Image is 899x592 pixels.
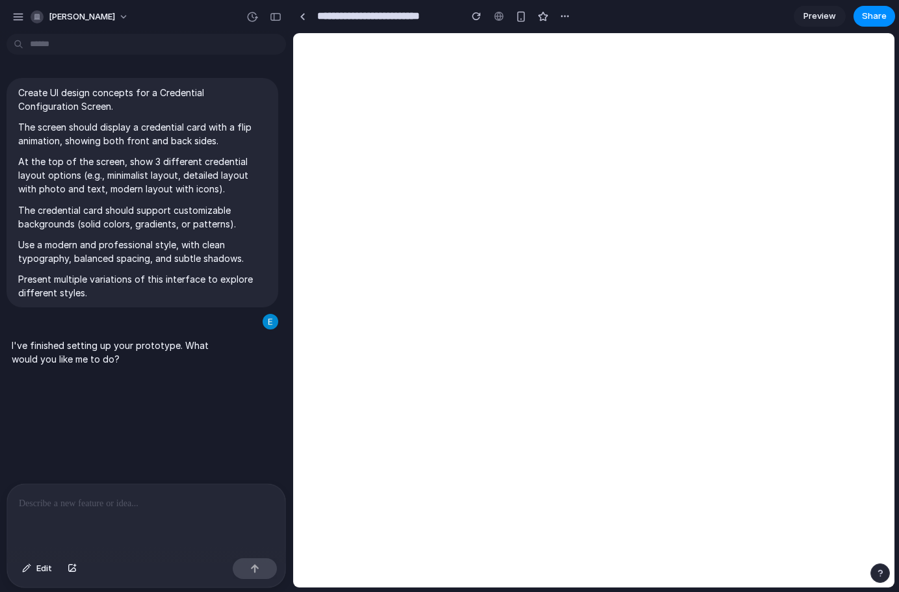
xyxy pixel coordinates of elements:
[18,203,267,231] p: The credential card should support customizable backgrounds (solid colors, gradients, or patterns).
[49,10,115,23] span: [PERSON_NAME]
[853,6,895,27] button: Share
[18,86,267,113] p: Create UI design concepts for a Credential Configuration Screen.
[18,238,267,265] p: Use a modern and professional style, with clean typography, balanced spacing, and subtle shadows.
[18,272,267,300] p: Present multiple variations of this interface to explore different styles.
[794,6,846,27] a: Preview
[16,558,59,579] button: Edit
[862,10,887,23] span: Share
[18,120,267,148] p: The screen should display a credential card with a flip animation, showing both front and back si...
[36,562,52,575] span: Edit
[12,339,229,366] p: I've finished setting up your prototype. What would you like me to do?
[25,6,135,27] button: [PERSON_NAME]
[803,10,836,23] span: Preview
[18,155,267,196] p: At the top of the screen, show 3 different credential layout options (e.g., minimalist layout, de...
